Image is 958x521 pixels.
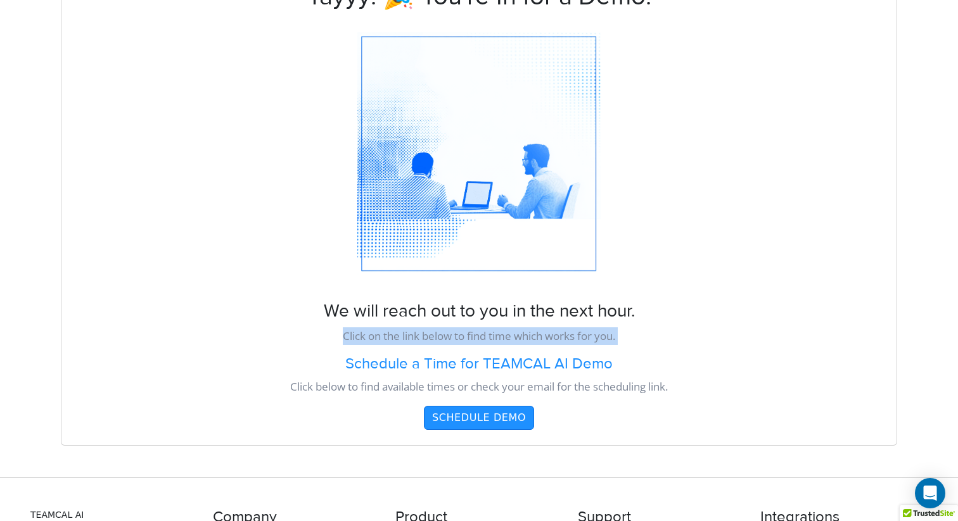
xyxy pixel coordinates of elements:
p: Click below to find available times or check your email for the scheduling link. [61,378,897,396]
a: Schedule Demo [424,411,534,424]
a: Schedule a Time for TEAMCAL AI Demo [61,355,897,373]
h3: We will reach out to you in the next hour. [61,301,897,322]
p: Click on the link below to find time which works for you. [61,327,897,345]
button: Schedule Demo [424,406,534,430]
img: Schedule a Demo [352,27,606,280]
div: Open Intercom Messenger [915,478,945,508]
